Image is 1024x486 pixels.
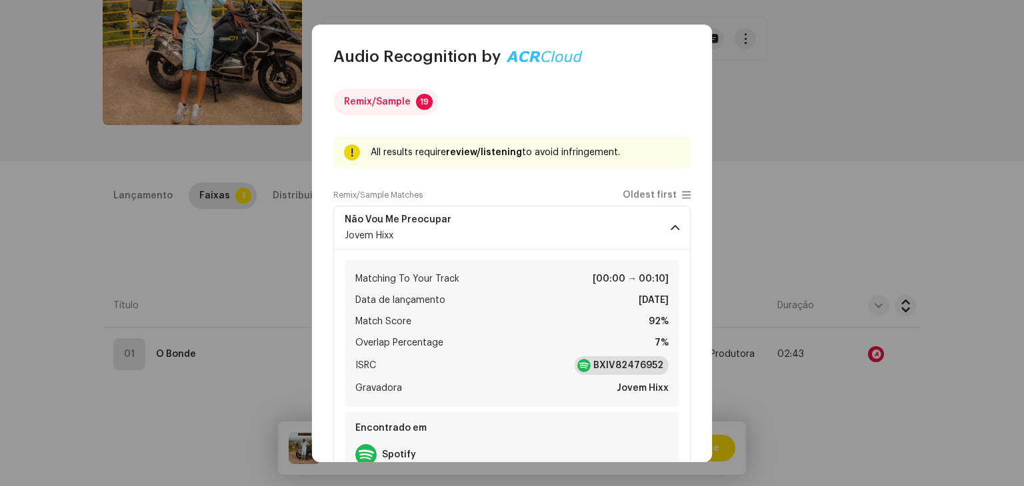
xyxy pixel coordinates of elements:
span: Não Vou Me Preocupar [345,214,467,225]
strong: Spotify [382,449,416,460]
strong: 7% [655,335,669,351]
div: Remix/Sample [344,89,411,115]
label: Remix/Sample Matches [333,190,423,200]
div: Encontrado em [350,417,674,439]
strong: BXIV82476952 [593,359,663,372]
p-togglebutton: Oldest first [623,190,691,200]
strong: 92% [649,314,669,330]
strong: Não Vou Me Preocupar [345,214,451,225]
strong: review/listening [446,148,522,157]
strong: [DATE] [639,292,669,308]
span: Overlap Percentage [355,335,443,351]
span: Data de lançamento [355,292,445,308]
p-accordion-header: Não Vou Me PreocuparJovem Hixx [333,206,691,250]
span: Matching To Your Track [355,271,459,287]
span: Match Score [355,314,411,330]
p-badge: 19 [416,94,433,110]
div: All results require to avoid infringement. [371,144,680,160]
span: Audio Recognition by [333,46,501,67]
span: ISRC [355,358,376,373]
span: Oldest first [623,190,677,200]
span: Jovem Hixx [345,231,393,240]
span: Gravadora [355,380,402,396]
strong: [00:00 → 00:10] [593,271,669,287]
strong: Jovem Hixx [617,380,669,396]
